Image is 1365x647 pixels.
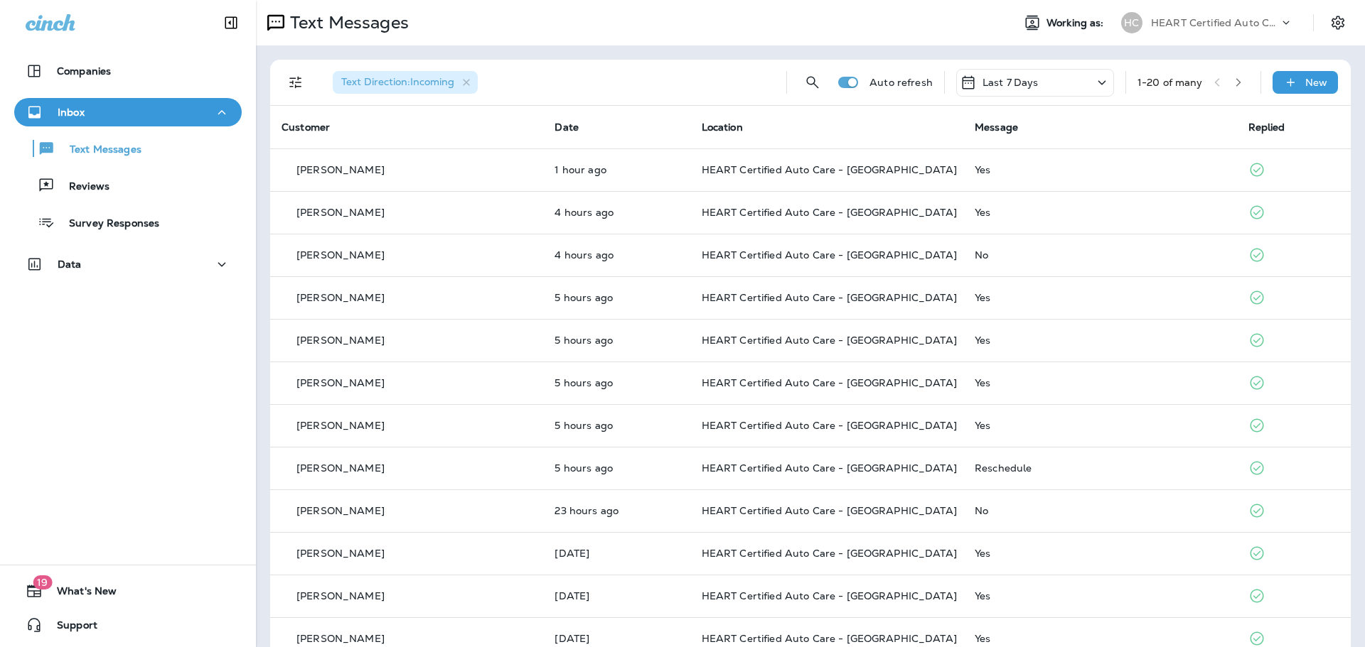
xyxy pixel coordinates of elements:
button: Support [14,611,242,639]
p: Oct 9, 2025 09:05 AM [555,420,678,431]
span: Message [975,121,1018,134]
p: [PERSON_NAME] [296,505,385,516]
p: Companies [57,65,111,77]
div: 1 - 20 of many [1137,77,1203,88]
p: Oct 9, 2025 12:30 PM [555,164,678,175]
p: Last 7 Days [983,77,1039,88]
button: Filters [282,68,310,97]
span: 19 [33,575,52,589]
div: Yes [975,292,1225,303]
button: Reviews [14,170,242,200]
button: Companies [14,57,242,85]
p: [PERSON_NAME] [296,633,385,644]
div: Yes [975,207,1225,218]
div: Yes [975,633,1225,644]
button: Data [14,250,242,278]
p: Oct 8, 2025 09:06 AM [555,633,678,644]
button: Collapse Sidebar [211,9,251,37]
button: Survey Responses [14,207,242,237]
div: HC [1121,12,1142,33]
p: Oct 9, 2025 09:06 AM [555,377,678,388]
button: 19What's New [14,577,242,605]
button: Settings [1325,10,1351,36]
span: HEART Certified Auto Care - [GEOGRAPHIC_DATA] [702,334,957,347]
span: Date [555,121,579,134]
span: Text Direction : Incoming [341,75,454,88]
p: Text Messages [55,143,141,157]
p: Data [58,259,82,270]
p: [PERSON_NAME] [296,249,385,261]
span: What's New [43,585,117,602]
p: [PERSON_NAME] [296,207,385,218]
span: HEART Certified Auto Care - [GEOGRAPHIC_DATA] [702,419,957,432]
span: Location [702,121,743,134]
div: Yes [975,590,1225,602]
div: Yes [975,164,1225,175]
p: Reviews [55,180,109,194]
p: [PERSON_NAME] [296,590,385,602]
div: No [975,249,1225,261]
p: Text Messages [284,12,409,33]
div: No [975,505,1225,516]
div: Reschedule [975,462,1225,474]
span: HEART Certified Auto Care - [GEOGRAPHIC_DATA] [702,163,957,176]
p: Oct 8, 2025 10:15 AM [555,548,678,559]
span: HEART Certified Auto Care - [GEOGRAPHIC_DATA] [702,291,957,304]
p: Oct 9, 2025 09:05 AM [555,462,678,474]
div: Yes [975,335,1225,346]
p: Auto refresh [869,77,933,88]
span: HEART Certified Auto Care - [GEOGRAPHIC_DATA] [702,249,957,261]
p: [PERSON_NAME] [296,164,385,175]
div: Text Direction:Incoming [333,71,478,94]
span: HEART Certified Auto Care - [GEOGRAPHIC_DATA] [702,547,957,560]
span: HEART Certified Auto Care - [GEOGRAPHIC_DATA] [702,589,957,602]
p: Oct 9, 2025 09:13 AM [555,335,678,346]
p: [PERSON_NAME] [296,462,385,474]
p: Oct 9, 2025 10:09 AM [555,207,678,218]
p: Oct 8, 2025 02:37 PM [555,505,678,516]
span: HEART Certified Auto Care - [GEOGRAPHIC_DATA] [702,504,957,517]
p: [PERSON_NAME] [296,335,385,346]
span: Replied [1248,121,1285,134]
p: Survey Responses [55,217,159,231]
p: New [1305,77,1327,88]
span: HEART Certified Auto Care - [GEOGRAPHIC_DATA] [702,376,957,389]
div: Yes [975,420,1225,431]
p: [PERSON_NAME] [296,292,385,303]
span: HEART Certified Auto Care - [GEOGRAPHIC_DATA] [702,206,957,219]
div: Yes [975,548,1225,559]
button: Text Messages [14,134,242,163]
button: Search Messages [798,68,827,97]
p: Inbox [58,107,85,118]
p: Oct 9, 2025 09:47 AM [555,249,678,261]
p: [PERSON_NAME] [296,548,385,559]
div: Yes [975,377,1225,388]
span: HEART Certified Auto Care - [GEOGRAPHIC_DATA] [702,632,957,645]
p: [PERSON_NAME] [296,377,385,388]
span: Working as: [1046,17,1107,29]
span: Support [43,619,97,636]
span: Customer [282,121,330,134]
p: Oct 9, 2025 09:14 AM [555,292,678,303]
p: HEART Certified Auto Care [1151,17,1279,28]
button: Inbox [14,98,242,126]
p: [PERSON_NAME] [296,420,385,431]
p: Oct 8, 2025 09:39 AM [555,590,678,602]
span: HEART Certified Auto Care - [GEOGRAPHIC_DATA] [702,462,957,474]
